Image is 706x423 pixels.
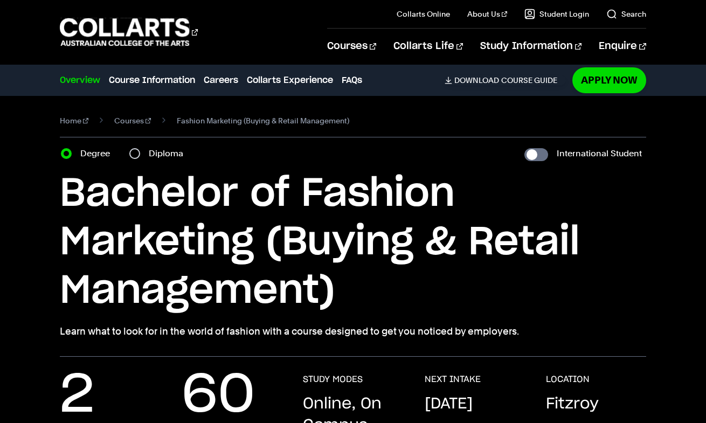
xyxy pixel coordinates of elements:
[599,29,646,64] a: Enquire
[60,324,646,339] p: Learn what to look for in the world of fashion with a course designed to get you noticed by emplo...
[177,113,349,128] span: Fashion Marketing (Buying & Retail Management)
[247,74,333,87] a: Collarts Experience
[109,74,195,87] a: Course Information
[60,170,646,315] h1: Bachelor of Fashion Marketing (Buying & Retail Management)
[546,374,590,385] h3: LOCATION
[572,67,646,93] a: Apply Now
[606,9,646,19] a: Search
[342,74,362,87] a: FAQs
[467,9,507,19] a: About Us
[60,113,88,128] a: Home
[60,74,100,87] a: Overview
[454,75,499,85] span: Download
[149,146,190,161] label: Diploma
[204,74,238,87] a: Careers
[80,146,116,161] label: Degree
[445,75,566,85] a: DownloadCourse Guide
[60,17,198,47] div: Go to homepage
[557,146,642,161] label: International Student
[425,374,481,385] h3: NEXT INTAKE
[425,393,473,415] p: [DATE]
[327,29,376,64] a: Courses
[397,9,450,19] a: Collarts Online
[524,9,589,19] a: Student Login
[393,29,463,64] a: Collarts Life
[60,374,94,417] p: 2
[480,29,582,64] a: Study Information
[182,374,255,417] p: 60
[114,113,151,128] a: Courses
[303,374,363,385] h3: STUDY MODES
[546,393,599,415] p: Fitzroy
